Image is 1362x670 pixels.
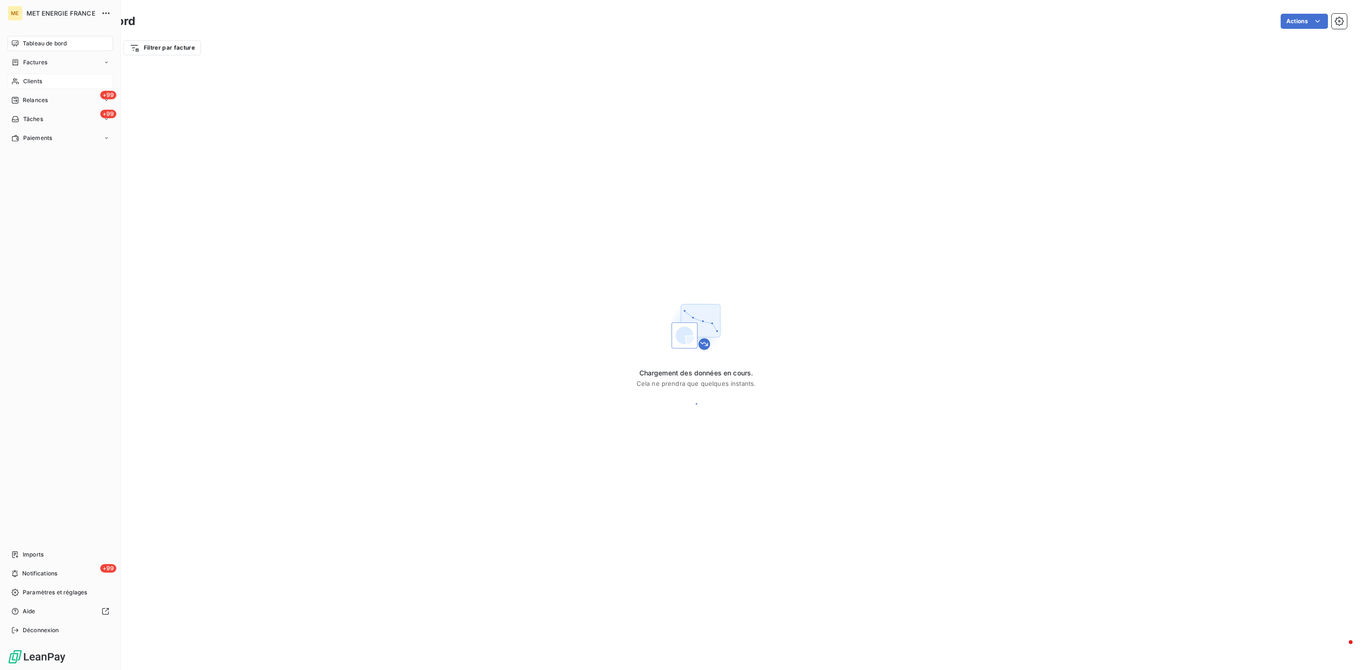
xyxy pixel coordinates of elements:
span: Notifications [22,569,57,578]
img: First time [666,296,726,357]
span: +99 [100,91,116,99]
div: ME [8,6,23,21]
span: Chargement des données en cours. [637,368,756,378]
span: Paiements [23,134,52,142]
span: Tableau de bord [23,39,67,48]
span: Relances [23,96,48,104]
span: Paramètres et réglages [23,588,87,597]
span: Tâches [23,115,43,123]
button: Actions [1281,14,1328,29]
span: MET ENERGIE FRANCE [26,9,96,17]
span: Déconnexion [23,626,59,635]
span: Imports [23,550,44,559]
span: Aide [23,607,35,616]
a: Aide [8,604,113,619]
span: +99 [100,564,116,573]
span: Clients [23,77,42,86]
img: Logo LeanPay [8,649,66,664]
span: Cela ne prendra que quelques instants. [637,380,756,387]
span: +99 [100,110,116,118]
span: Factures [23,58,47,67]
iframe: Intercom live chat [1330,638,1353,661]
button: Filtrer par facture [123,40,201,55]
